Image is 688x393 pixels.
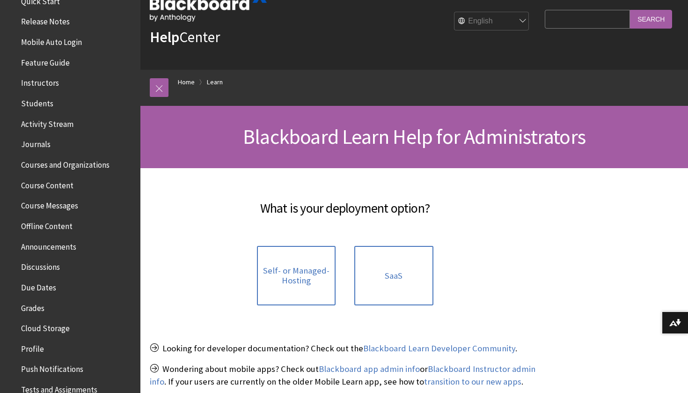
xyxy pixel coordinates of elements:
[21,55,70,67] span: Feature Guide
[21,137,51,149] span: Journals
[21,116,73,129] span: Activity Stream
[21,239,76,252] span: Announcements
[150,28,220,46] a: HelpCenter
[363,343,515,354] a: Blackboard Learn Developer Community
[424,376,521,387] a: transition to our new apps
[21,14,70,27] span: Release Notes
[263,266,330,286] span: Self- or Managed-Hosting
[21,157,110,170] span: Courses and Organizations
[21,198,78,211] span: Course Messages
[354,246,433,305] a: SaaS
[257,246,336,305] a: Self- or Managed-Hosting
[21,178,73,190] span: Course Content
[21,218,73,231] span: Offline Content
[21,320,70,333] span: Cloud Storage
[21,34,82,47] span: Mobile Auto Login
[243,124,586,149] span: Blackboard Learn Help for Administrators
[178,76,195,88] a: Home
[150,28,179,46] strong: Help
[150,363,535,387] a: Blackboard Instructor admin info
[21,341,44,354] span: Profile
[207,76,223,88] a: Learn
[150,342,540,355] p: Looking for developer documentation? Check out the .
[385,271,403,281] span: SaaS
[21,300,44,313] span: Grades
[21,259,60,272] span: Discussions
[454,12,529,31] select: Site Language Selector
[150,187,540,218] h2: What is your deployment option?
[21,96,53,108] span: Students
[150,363,540,387] p: Wondering about mobile apps? Check out or . If your users are currently on the older Mobile Learn...
[21,362,83,374] span: Push Notifications
[21,280,56,292] span: Due Dates
[630,10,672,28] input: Search
[319,363,420,375] a: Blackboard app admin info
[21,75,59,88] span: Instructors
